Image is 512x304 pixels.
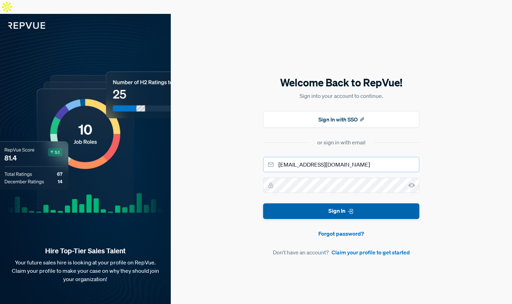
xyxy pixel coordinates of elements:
strong: Hire Top-Tier Sales Talent [11,246,160,255]
a: Forgot password? [263,229,419,238]
button: Sign In [263,203,419,219]
p: Your future sales hire is looking at your profile on RepVue. Claim your profile to make your case... [11,258,160,283]
article: Don't have an account? [263,248,419,256]
button: Sign In with SSO [263,111,419,128]
p: Sign into your account to continue. [263,92,419,100]
a: Claim your profile to get started [331,248,410,256]
div: or sign in with email [317,138,366,146]
input: Email address [263,157,419,172]
h5: Welcome Back to RepVue! [263,75,419,90]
